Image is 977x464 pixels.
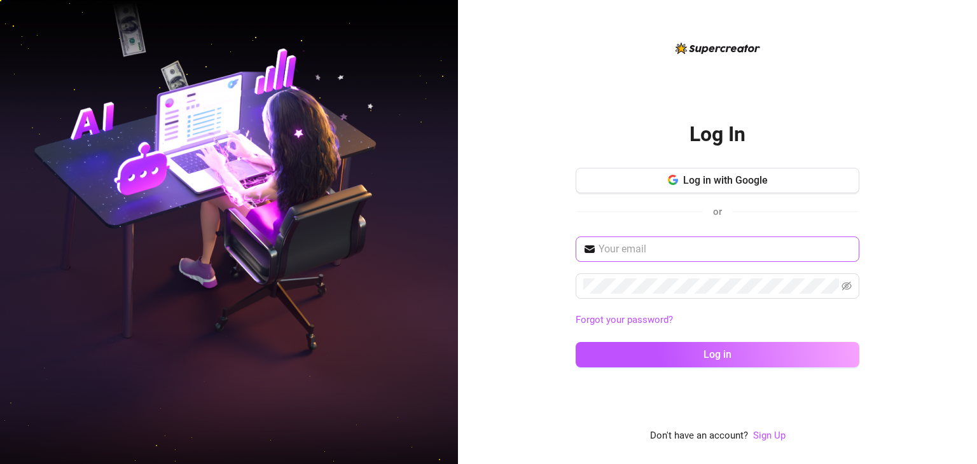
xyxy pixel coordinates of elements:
a: Sign Up [753,430,786,441]
h2: Log In [689,121,745,147]
span: or [713,206,722,217]
span: Log in [703,348,731,360]
button: Log in with Google [576,168,859,193]
input: Your email [599,242,852,257]
span: Don't have an account? [650,428,748,444]
span: eye-invisible [842,281,852,291]
span: Log in with Google [683,174,768,186]
img: logo-BBDzfeDw.svg [676,43,760,54]
a: Sign Up [753,428,786,444]
a: Forgot your password? [576,313,859,328]
a: Forgot your password? [576,314,673,325]
button: Log in [576,342,859,367]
